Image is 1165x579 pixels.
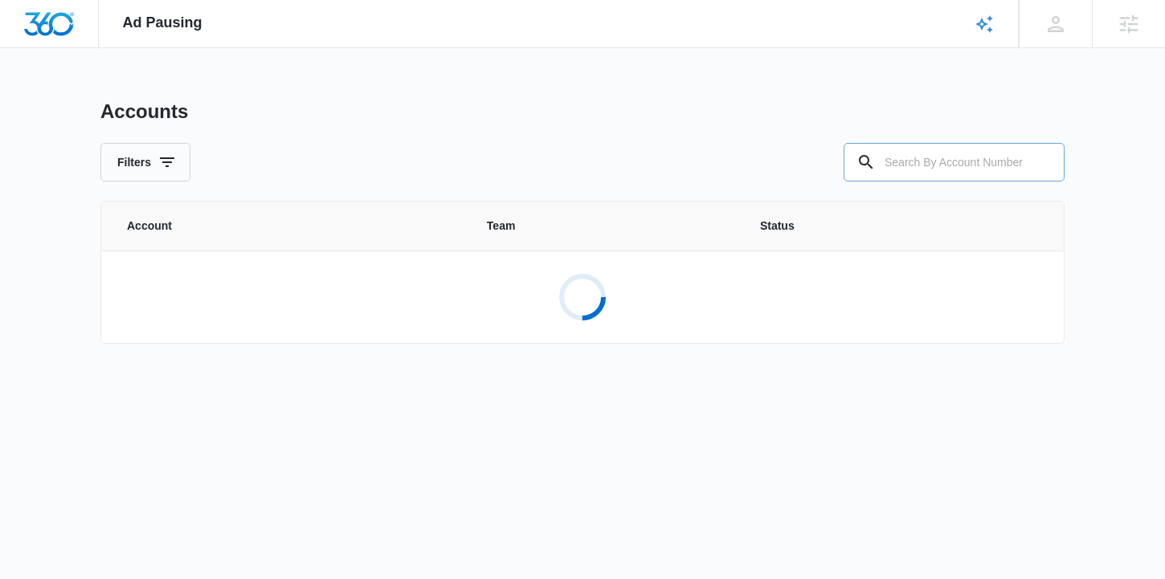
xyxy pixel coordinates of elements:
span: Ad Pausing [123,14,202,31]
span: Account [127,218,448,234]
input: Search By Account Number [844,143,1065,181]
button: Filters [100,143,190,181]
span: Status [760,218,1038,234]
h1: Accounts [100,100,188,124]
span: Team [487,218,721,234]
